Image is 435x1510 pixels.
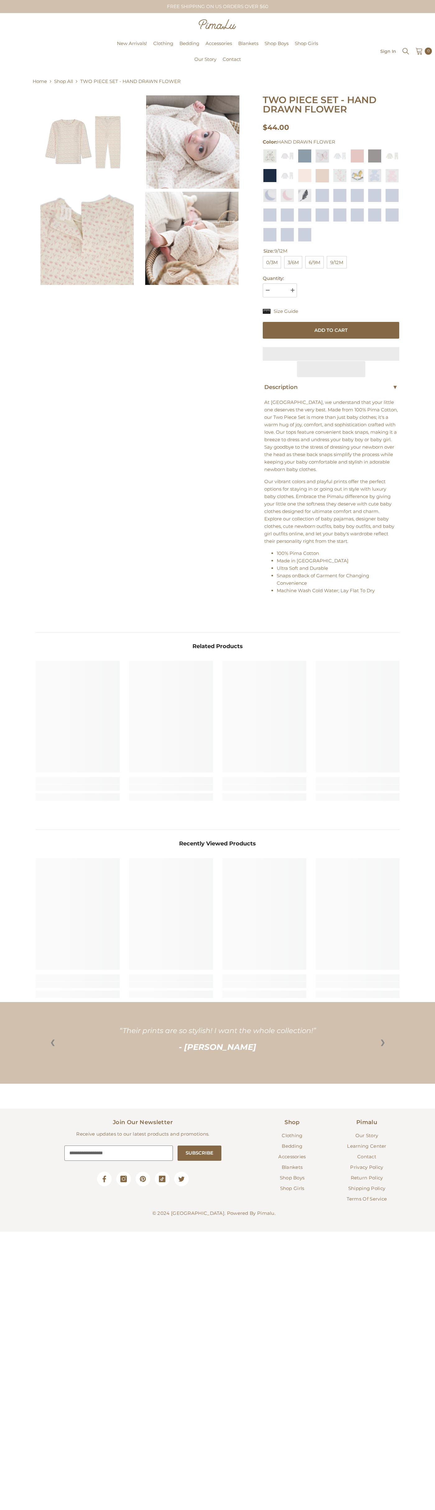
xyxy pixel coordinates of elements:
span: Shipping Policy [348,1185,386,1191]
li: Snaps on [277,572,398,587]
img: TWO PIECE SET - HEART BALLOON [385,149,399,163]
a: LIGHT BLUE [315,208,329,222]
span: Shop Boys [280,1175,305,1181]
a: BUTTERFLY FLORAL [315,149,329,163]
q: Their prints are so stylish! I want the whole collection! [119,1026,316,1035]
a: LIGHT BLUE [333,208,347,222]
img: TWO PIECE SET - LIGHT BLUE Swatch [333,208,347,222]
span: 0/3M [263,256,281,268]
span: 3/6M [284,256,302,268]
img: TWO PIECE SET - STEM BLOSSOMS Swatch [333,168,347,183]
a: Shop All [54,78,73,85]
a: LIGHT BLUE [368,208,382,222]
a: LIGHT BLUE [315,188,329,203]
img: TWO PIECE SET - BUTTERFLY FLORAL Swatch [315,149,329,163]
span: TWO PIECE SET - HAND DRAWN FLOWER [263,94,377,115]
a: Privacy Policy [350,1162,383,1173]
span: TWO PIECE SET - HAND DRAWN FLOWER [80,78,181,85]
img: RIB TWO PIECE SET - FAWN Swatch [350,149,364,163]
img: TWO PIECE SET - LIGHT BLUE Swatch [368,188,382,203]
span: Shop Girls [280,1185,304,1191]
img: TWO PIECE SET - LIGHT BLUE Swatch [298,208,312,222]
span: Clothing [282,1132,302,1138]
a: Our Story [191,56,220,71]
img: TWO PIECE SET - MOON AND STARS BLUE Swatch [263,188,277,203]
a: Blankets [235,40,261,56]
a: Bedding [176,40,202,56]
a: Clothing [282,1130,302,1141]
a: Blankets [282,1162,303,1173]
a: Shop Girls [280,1183,304,1194]
a: Accessories [202,40,235,56]
img: TWO PIECE SET - FEATHERS Swatch [298,188,312,203]
a: Size Guide [263,308,298,315]
img: TWO PIECE SET - LIGHT BLUE Swatch [315,188,329,203]
a: CAROUSEL [333,149,347,163]
a: LIGHT BLUE [280,208,294,222]
img: TWO PIECE SET - CAROUSEL [333,149,347,163]
button: Submit [178,1146,221,1161]
a: LIGHT BLUE [333,188,347,203]
a: BLUE MIRAGE [298,149,312,163]
a: LIGHT BLUE [263,227,277,242]
a: Learning Center [347,1141,386,1151]
h2: Pimalu [334,1118,400,1127]
span: Back of Garment for Changing Convenience [277,573,369,586]
a: SAILBOATS [280,168,294,183]
li: 100% Pima Cotton [277,550,398,557]
a: Shop Girls [292,40,321,56]
img: TWO PIECE SET - LIGHT BLUE Swatch [350,188,364,203]
a: Shop Boys [280,1173,305,1183]
a: LIGHT BLUE [263,208,277,222]
div: Description [263,382,400,392]
img: TWO PIECE SET - LIGHT BLUE Swatch [280,208,294,222]
a: LIGHT BLUE [350,188,364,203]
h2: Join Our Newsletter [36,1118,250,1127]
img: TWO PIECE SET - LIGHT BLUE Swatch [385,188,399,203]
a: ANTIQUE BEAR [263,149,277,163]
a: LIGHT BLUE [368,188,382,203]
a: Return Policy [351,1173,383,1183]
a: STEM BLOSSOMS [333,168,347,183]
span: Shop Girls [295,40,318,46]
p: Receive updates to our latest products and promotions. [36,1130,250,1138]
a: ❯ [375,1034,390,1051]
a: LIGHT BLUE [280,227,294,242]
a: SEPIA ROSE [298,168,312,183]
a: ❮ [45,1034,60,1051]
span: Shop Boys [265,40,289,46]
img: TWO PIECE SET - LIGHT BLUE Swatch [333,188,347,203]
span: Our Story [194,56,216,62]
img: TWO PIECE SET - MOON AND STARS PINK Swatch [280,188,294,203]
a: BALLERINA [280,149,294,163]
img: Pimalu [199,19,236,29]
legend: Size: [263,248,288,255]
img: TWO PIECE SET - TEDDY BEAR BLUE Swatch [368,168,382,183]
span: Return Policy [351,1175,383,1181]
a: Sign In [380,49,396,53]
a: WOOD TOYS [350,168,364,183]
span: Contact [223,56,241,62]
a: HEART BALLOON [385,149,399,163]
a: LIGHT BLUE [298,208,312,222]
span: Accessories [206,40,232,46]
a: MOON AND STARS BLUE [263,188,277,203]
a: MOON AND STARS PINK [280,188,294,203]
nav: breadcrumbs [33,75,396,88]
a: LIGHT BLUE [350,208,364,222]
span: Machine Wash Cold Water; Lay Flat To Dry [277,588,375,593]
span: 9/12M [327,256,347,268]
div: FREE SHIPPING ON US ORDERS OVER $60 [127,1,308,12]
a: Clothing [150,40,176,56]
a: FEATHERS [298,188,312,203]
span: Size Guide [274,308,298,315]
img: RIB TWO PIECE SET - SEPIA ROSE Swatch [298,168,312,183]
img: TWO PIECE SET - LIGHT BLUE Swatch [263,227,277,242]
img: TWO PIECE SET - LIGHT BLUE Swatch [263,208,277,222]
a: Contact [357,1151,376,1162]
img: TWO PIECE SET - ANTIQUE BEAR Swatch [263,149,277,163]
span: Related Products [152,641,283,652]
li: Made in [GEOGRAPHIC_DATA] [277,557,398,565]
span: Clothing [153,40,173,46]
